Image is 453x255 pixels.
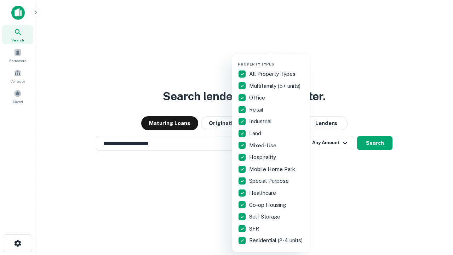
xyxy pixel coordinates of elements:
p: Hospitality [249,153,277,161]
p: Special Purpose [249,177,290,185]
p: Co-op Housing [249,201,287,209]
p: Land [249,129,263,138]
p: Healthcare [249,189,277,197]
iframe: Chat Widget [418,198,453,232]
p: Residential (2-4 units) [249,236,304,245]
p: Self Storage [249,212,282,221]
span: Property Types [238,62,274,66]
p: Mixed-Use [249,141,278,150]
p: SFR [249,225,260,233]
p: Office [249,93,266,102]
p: All Property Types [249,70,297,78]
p: Multifamily (5+ units) [249,82,302,90]
p: Retail [249,106,265,114]
p: Mobile Home Park [249,165,297,174]
p: Industrial [249,117,273,126]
